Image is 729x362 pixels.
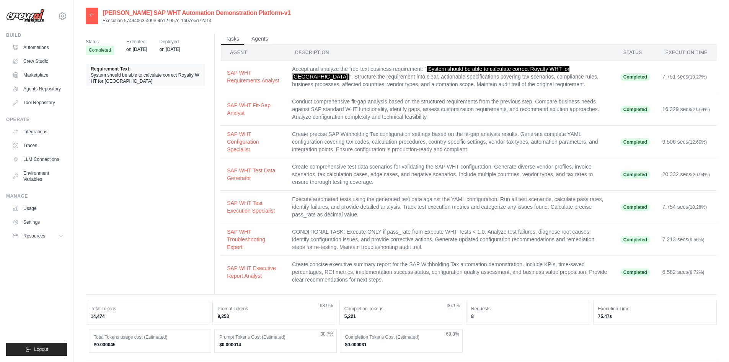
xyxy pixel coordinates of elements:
span: (10.28%) [688,205,707,210]
a: Automations [9,41,67,54]
th: Agent [221,45,286,61]
span: Requirement Text: [91,66,130,72]
span: 30.7% [320,331,333,337]
td: Create comprehensive test data scenarios for validating the SAP WHT configuration. Generate diver... [286,158,614,191]
dd: 9,253 [217,313,331,319]
dt: Prompt Tokens [217,306,331,312]
a: Traces [9,139,67,152]
span: (21.64%) [691,107,710,112]
span: 63.9% [320,303,333,309]
td: Create concise executive summary report for the SAP Withholding Tax automation demonstration. Inc... [286,256,614,288]
a: Agents Repository [9,83,67,95]
span: Executed [126,38,147,46]
td: Create precise SAP Withholding Tax configuration settings based on the fit-gap analysis results. ... [286,126,614,158]
a: Environment Variables [9,167,67,185]
span: Completed [620,269,650,276]
button: Resources [9,230,67,242]
dt: Total Tokens [91,306,204,312]
th: Execution Time [656,45,717,61]
dt: Total Tokens usage cost (Estimated) [94,334,206,340]
dt: Requests [471,306,585,312]
dt: Execution Time [598,306,712,312]
span: (12.60%) [688,139,707,145]
dt: Completion Tokens [344,306,458,312]
time: August 23, 2025 at 17:34 CDT [126,47,147,52]
span: 69.3% [446,331,459,337]
button: SAP WHT Test Data Generator [227,167,280,182]
span: Completed [86,46,114,55]
div: Operate [6,116,67,123]
span: Completed [620,171,650,179]
td: CONDITIONAL TASK: Execute ONLY if pass_rate from Execute WHT Tests < 1.0. Analyze test failures, ... [286,223,614,256]
a: LLM Connections [9,153,67,165]
td: Conduct comprehensive fit-gap analysis based on the structured requirements from the previous ste... [286,93,614,126]
td: 7.751 secs [656,61,717,93]
span: (26.94%) [691,172,710,177]
td: 6.582 secs [656,256,717,288]
th: Status [614,45,656,61]
span: Completed [620,138,650,146]
a: Crew Studio [9,55,67,67]
dd: $0.000031 [345,342,457,348]
dt: Completion Tokens Cost (Estimated) [345,334,457,340]
span: Completed [620,106,650,113]
div: Manage [6,193,67,199]
td: 7.213 secs [656,223,717,256]
button: SAP WHT Executive Report Analyst [227,264,280,280]
span: System should be able to calculate correct Royalty WHT for [GEOGRAPHIC_DATA] [292,66,569,80]
button: SAP WHT Configuration Specialist [227,130,280,153]
td: 16.329 secs [656,93,717,126]
td: 7.754 secs [656,191,717,223]
button: SAP WHT Requirements Analyst [227,69,280,84]
a: Settings [9,216,67,228]
span: Completed [620,73,650,81]
span: Resources [23,233,45,239]
a: Integrations [9,126,67,138]
th: Description [286,45,614,61]
a: Usage [9,202,67,215]
dd: 8 [471,313,585,319]
span: (10.27%) [688,74,707,80]
button: Agents [247,33,273,45]
span: (8.72%) [688,270,705,275]
h2: [PERSON_NAME] SAP WHT Automation Demonstration Platform-v1 [103,8,291,18]
span: Logout [34,346,48,352]
div: Build [6,32,67,38]
td: 20.332 secs [656,158,717,191]
td: Accept and analyze the free-text business requirement: " ". Structure the requirement into clear,... [286,61,614,93]
img: Logo [6,9,44,23]
button: Tasks [221,33,244,45]
dd: 5,221 [344,313,458,319]
a: Marketplace [9,69,67,81]
span: (9.56%) [688,237,705,242]
dd: $0.000014 [219,342,332,348]
dd: 14,474 [91,313,204,319]
span: Completed [620,236,650,244]
span: 36.1% [447,303,460,309]
td: 9.506 secs [656,126,717,158]
button: SAP WHT Test Execution Specialist [227,199,280,215]
button: SAP WHT Troubleshooting Expert [227,228,280,251]
td: Execute automated tests using the generated test data against the YAML configuration. Run all tes... [286,191,614,223]
span: Status [86,38,114,46]
dd: $0.000045 [94,342,206,348]
dt: Prompt Tokens Cost (Estimated) [219,334,332,340]
dd: 75.47s [598,313,712,319]
p: Execution 57494063-409e-4b12-957c-1b07e5d72a14 [103,18,291,24]
a: Tool Repository [9,97,67,109]
span: Deployed [160,38,180,46]
button: Logout [6,343,67,356]
span: Completed [620,203,650,211]
button: SAP WHT Fit-Gap Analyst [227,102,280,117]
span: System should be able to calculate correct Royalty WHT for [GEOGRAPHIC_DATA] [91,72,200,84]
time: August 23, 2025 at 17:14 CDT [160,47,180,52]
